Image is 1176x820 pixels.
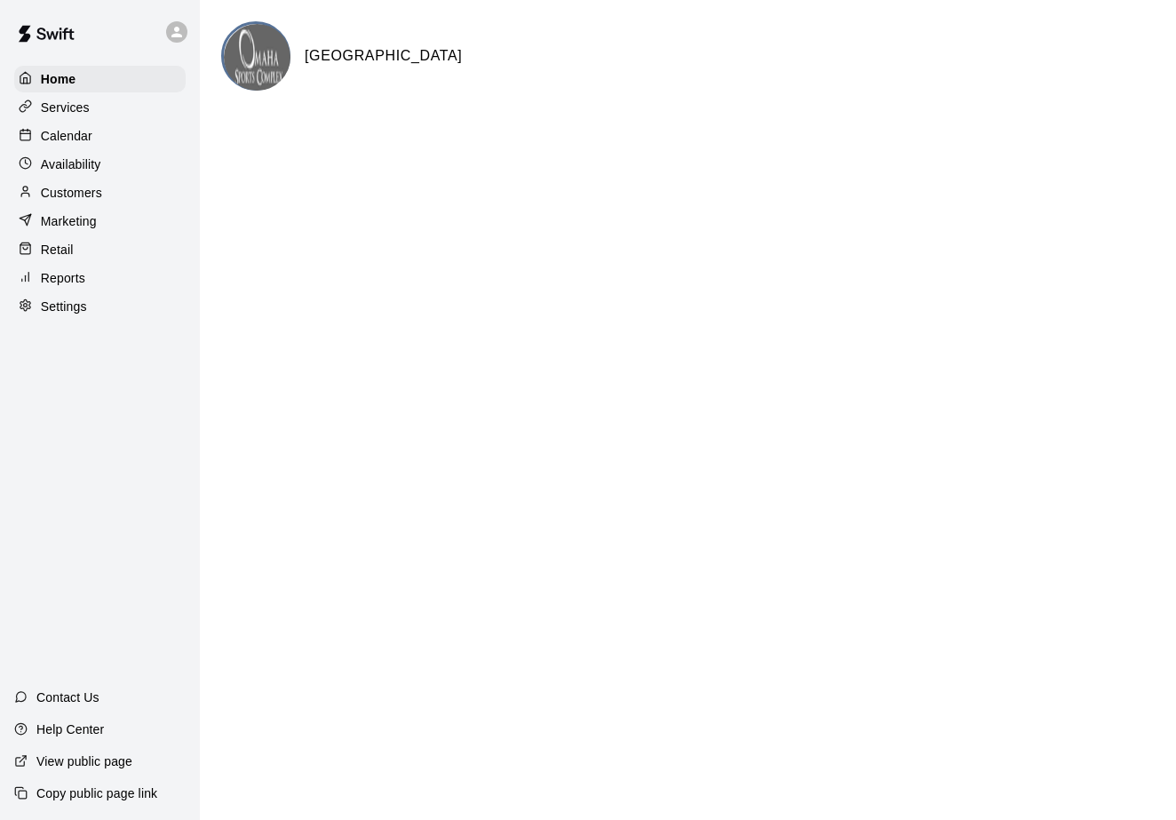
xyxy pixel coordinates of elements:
a: Services [14,94,186,121]
p: Marketing [41,212,97,230]
p: Contact Us [36,689,99,706]
h6: [GEOGRAPHIC_DATA] [305,44,462,68]
p: View public page [36,752,132,770]
a: Marketing [14,208,186,235]
p: Settings [41,298,87,315]
p: Services [41,99,90,116]
a: Reports [14,265,186,291]
img: Omaha Sports Complex logo [224,24,290,91]
p: Customers [41,184,102,202]
p: Home [41,70,76,88]
a: Calendar [14,123,186,149]
a: Availability [14,151,186,178]
a: Retail [14,236,186,263]
p: Calendar [41,127,92,145]
p: Retail [41,241,74,259]
a: Home [14,66,186,92]
p: Help Center [36,720,104,738]
p: Availability [41,155,101,173]
p: Reports [41,269,85,287]
p: Copy public page link [36,784,157,802]
a: Settings [14,293,186,320]
a: Customers [14,179,186,206]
